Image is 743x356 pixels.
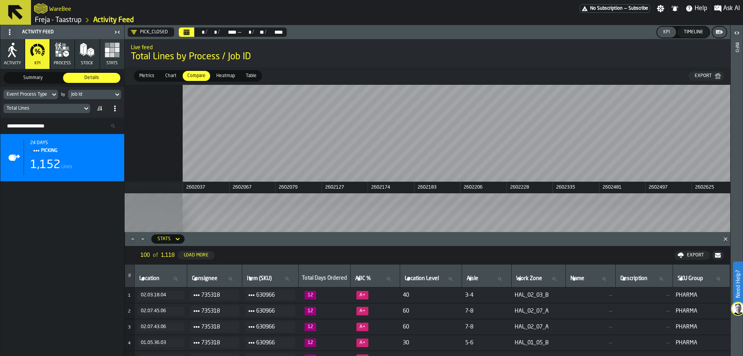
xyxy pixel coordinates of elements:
button: button-01.05.36.03 [138,339,184,347]
div: thumb [135,71,159,81]
button: button-Load More [178,251,215,260]
label: button-switch-multi-Table [240,70,262,82]
span: 3-4 [465,292,508,298]
input: label [569,274,612,284]
span: 735318 [201,322,233,332]
div: Menu Subscription [580,4,650,13]
div: 1,152 [30,158,60,172]
span: label [139,275,159,282]
div: Export [684,253,707,258]
span: 1,118 [161,252,175,258]
span: Metrics [136,72,158,79]
a: link-to-/wh/i/36c4991f-68ef-4ca7-ab45-a2252c911eea/feed/1c3b701f-6b04-4760-b41b-8b45b7e376fe [93,16,134,24]
span: 7-8 [465,308,508,314]
div: stat- [0,134,124,181]
div: day: 2602228 [507,182,553,193]
div: / [218,29,220,35]
label: button-switch-multi-Chart [160,70,182,82]
span: 735318 [201,338,233,347]
div: thumb [241,71,261,81]
div: thumb [63,73,120,83]
a: link-to-/wh/i/36c4991f-68ef-4ca7-ab45-a2252c911eea [35,16,82,24]
button: button-02.03.18.04 [138,291,184,299]
span: — [618,324,669,330]
div: PICKING [125,193,183,330]
div: Load More [181,253,212,258]
span: label [620,275,647,282]
span: — [569,292,612,298]
span: Ask AI [723,4,740,13]
div: Select date range [254,29,265,35]
label: button-toggle-Notifications [668,5,682,12]
div: DropdownMenuValue-eventProcessType [3,90,58,99]
div: DropdownMenuValue-jobId [71,92,110,97]
div: Total Days Ordered [302,275,347,283]
div: day: 2602127 [322,182,368,193]
span: 40 [403,292,459,298]
span: Heatmap [213,72,238,79]
div: day: 2602079 [275,182,321,193]
div: day: 2602481 [599,182,645,193]
span: PHARMA [676,340,727,346]
span: label [355,275,371,282]
div: Select date range [220,29,237,35]
span: 630966 [256,306,289,316]
label: button-switch-multi-Compare [182,70,211,82]
span: 1 [128,294,130,298]
span: Total Lines by Process / Job ID [131,51,724,63]
span: KPI [34,61,41,66]
button: button-02.07.45.06 [138,307,184,315]
span: 4 [128,341,130,346]
input: label [619,274,669,284]
span: Stock [81,61,93,66]
label: Need Help? [734,262,742,306]
nav: Breadcrumb [34,15,387,25]
div: DropdownMenuValue-jobId [68,90,121,99]
span: 630966 [256,338,289,347]
span: 4.7% [356,291,368,299]
span: Table [243,72,260,79]
span: 12 [305,339,316,347]
span: 4.7% [356,339,368,347]
span: Activity [4,61,21,66]
span: HAL_01_05_B [515,340,563,346]
button: button-Timeline [678,27,709,38]
label: button-toggle-Ask AI [711,4,743,13]
span: 100 [140,252,150,258]
div: DropdownMenuValue-activity-metric [158,236,171,242]
span: PHARMA [676,308,727,314]
span: 12 [305,307,316,315]
label: button-toggle-Close me [112,28,123,37]
div: Select date range [195,29,205,35]
div: by [61,93,65,97]
div: Select date range [179,28,287,37]
div: KPI [660,29,673,35]
span: label [247,275,272,282]
div: Title [30,140,118,155]
span: 12 [305,323,316,331]
div: title-Total Lines by Process / Job ID [125,39,730,67]
span: PHARMA [676,292,727,298]
span: Subscribe [628,6,648,11]
header: Info [731,25,743,356]
span: 2 [128,310,130,314]
span: — [237,29,242,35]
div: DropdownMenuValue-eventProcessType [7,92,47,97]
a: logo-header [34,2,48,15]
div: day: 2602037 [183,182,229,193]
span: 30 [403,340,459,346]
div: 02.07.45.06 [141,308,181,314]
span: — [569,308,612,314]
button: button-02.07.43.06 [138,323,184,331]
span: 735318 [201,306,233,316]
input: label [245,274,295,284]
span: label [516,275,542,282]
label: button-toggle-Help [682,4,710,13]
span: Lines [61,164,72,170]
input: label [138,274,184,284]
span: 735318 [201,291,233,300]
h2: Sub Title [131,43,724,51]
span: label [570,275,584,282]
div: Info [734,41,740,354]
